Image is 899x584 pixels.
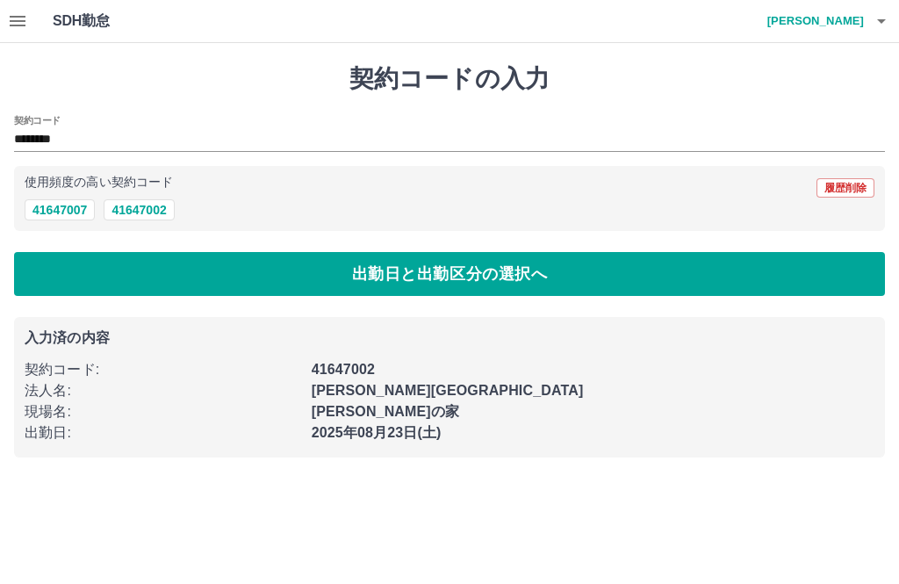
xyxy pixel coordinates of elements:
p: 出勤日 : [25,422,301,443]
p: 法人名 : [25,380,301,401]
p: 使用頻度の高い契約コード [25,177,173,189]
b: 41647002 [312,362,375,377]
button: 出勤日と出勤区分の選択へ [14,252,885,296]
h1: 契約コードの入力 [14,64,885,94]
p: 現場名 : [25,401,301,422]
b: 2025年08月23日(土) [312,425,442,440]
b: [PERSON_NAME]の家 [312,404,460,419]
b: [PERSON_NAME][GEOGRAPHIC_DATA] [312,383,584,398]
button: 41647007 [25,199,95,220]
h2: 契約コード [14,113,61,127]
button: 41647002 [104,199,174,220]
p: 入力済の内容 [25,331,874,345]
button: 履歴削除 [816,178,874,198]
p: 契約コード : [25,359,301,380]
